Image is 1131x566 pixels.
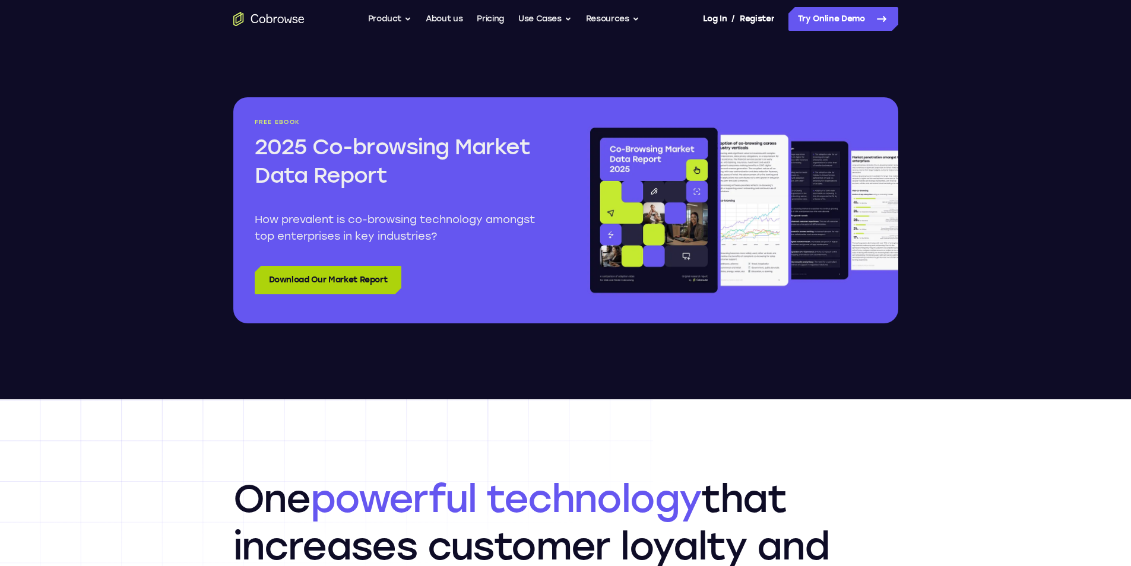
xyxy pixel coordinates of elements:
button: Product [368,7,412,31]
a: Try Online Demo [788,7,898,31]
a: Register [740,7,774,31]
h2: 2025 Co-browsing Market Data Report [255,133,544,190]
span: powerful technology [311,476,702,522]
img: Co-browsing market overview report book pages [587,119,898,302]
a: Pricing [477,7,504,31]
a: Download Our Market Report [255,266,402,294]
button: Use Cases [518,7,572,31]
a: Go to the home page [233,12,305,26]
a: About us [426,7,462,31]
p: How prevalent is co-browsing technology amongst top enterprises in key industries? [255,211,544,244]
p: Free ebook [255,119,544,126]
a: Log In [703,7,727,31]
button: Resources [586,7,639,31]
span: / [731,12,735,26]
